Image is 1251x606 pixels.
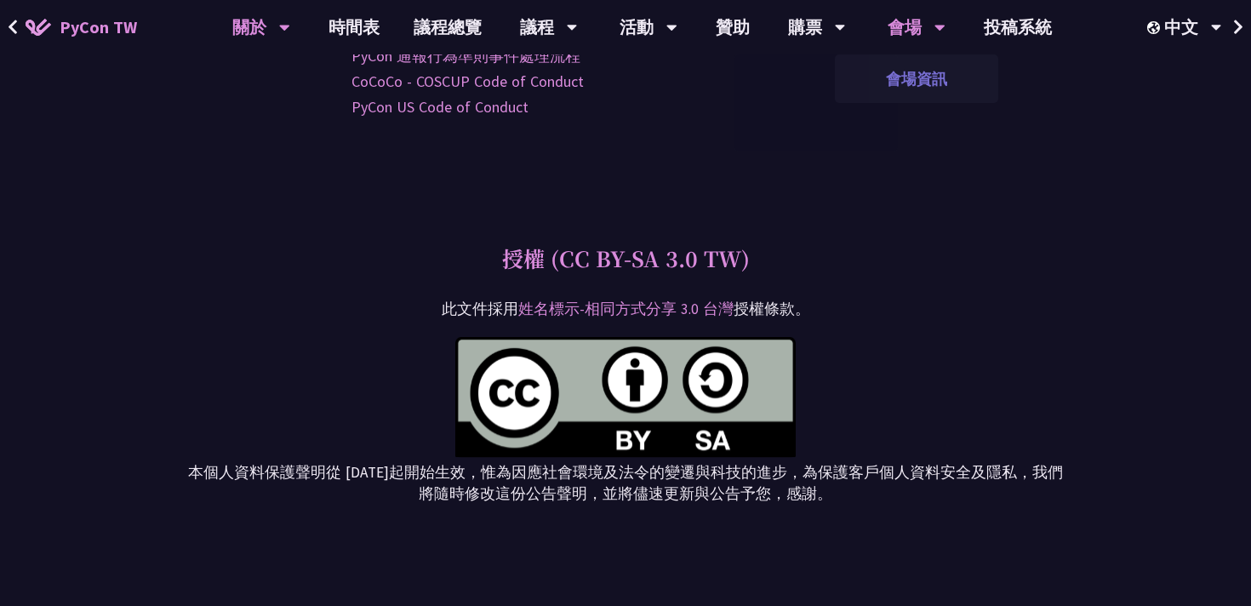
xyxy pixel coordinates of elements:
a: PyCon TW [9,6,154,49]
a: PyCon US Code of Conduct [351,97,528,117]
a: 會場資訊 [835,59,998,99]
p: 本個人資料保護聲明從 [DATE]起開始生效，惟為因應社會環境及法令的變遷與科技的進步，為保護客戶個人資料安全及隱私，我們將隨時修改這份公告聲明，並將儘速更新與公告予您，感謝。 [183,462,1068,505]
h2: 授權 (CC BY-SA 3.0 TW) [183,243,1068,273]
img: ccby-sa3_0.8013e68.svg [455,337,796,458]
img: Home icon of PyCon TW 2025 [26,19,51,36]
a: PyCon 通報行為準則事件處理流程 [351,46,580,66]
img: Locale Icon [1147,21,1164,34]
span: PyCon TW [60,14,137,40]
a: CoCoCo - COSCUP Code of Conduct [351,71,584,91]
a: 姓名標示-相同方式分享 3.0 台灣 [518,300,734,318]
p: 此文件採用 授權條款。 [183,299,1068,320]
